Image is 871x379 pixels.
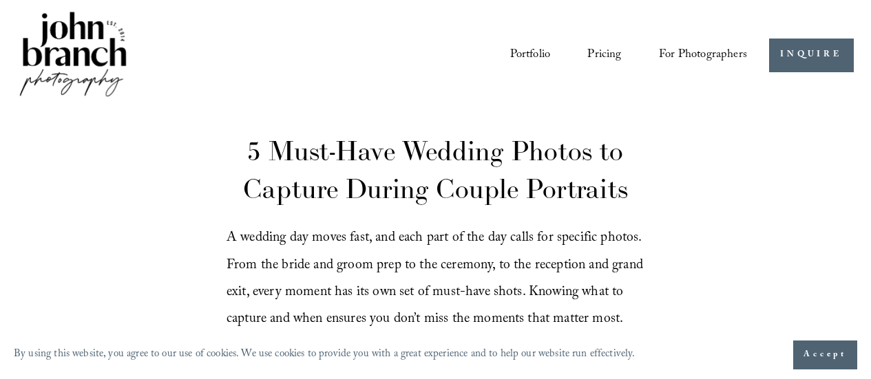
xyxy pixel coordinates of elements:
[659,43,747,67] a: folder dropdown
[659,44,747,67] span: For Photographers
[793,340,857,369] button: Accept
[804,348,847,362] span: Accept
[227,227,647,332] span: A wedding day moves fast, and each part of the day calls for specific photos. From the bride and ...
[510,43,551,67] a: Portfolio
[227,132,644,208] h1: 5 Must-Have Wedding Photos to Capture During Couple Portraits
[587,43,621,67] a: Pricing
[14,345,636,365] p: By using this website, you agree to our use of cookies. We use cookies to provide you with a grea...
[769,39,854,72] a: INQUIRE
[17,9,129,102] img: John Branch IV Photography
